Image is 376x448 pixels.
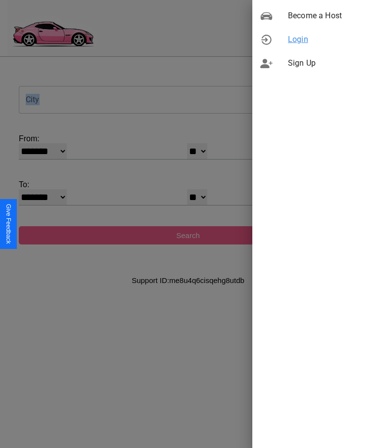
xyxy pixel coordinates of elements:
div: Sign Up [252,51,376,75]
span: Login [288,34,368,45]
div: Login [252,28,376,51]
div: Give Feedback [5,204,12,244]
span: Sign Up [288,57,368,69]
div: Become a Host [252,4,376,28]
span: Become a Host [288,10,368,22]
